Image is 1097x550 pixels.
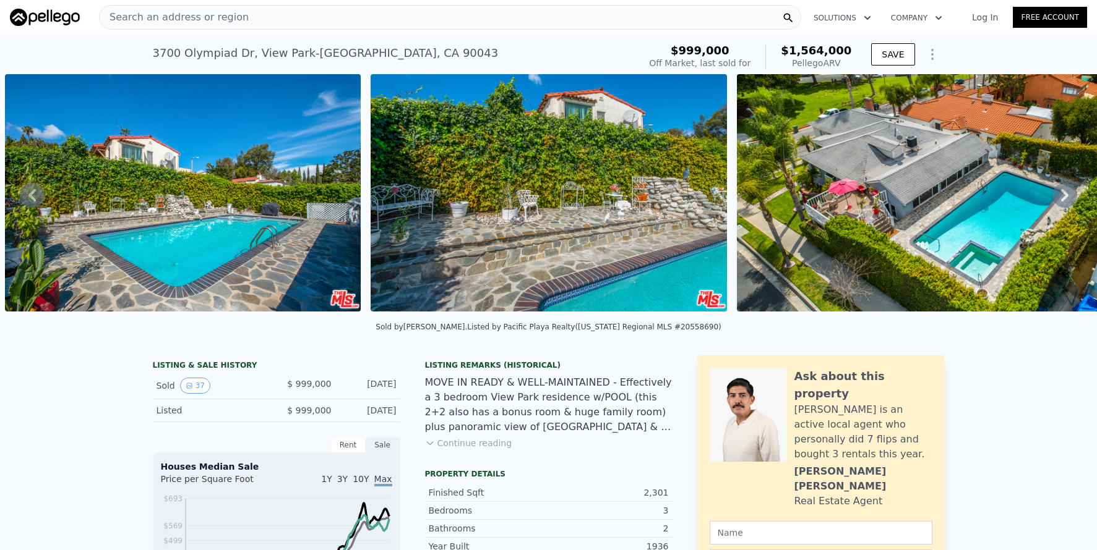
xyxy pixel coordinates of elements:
div: 3 [549,504,669,517]
button: Solutions [804,7,881,29]
div: 2 [549,522,669,535]
button: SAVE [871,43,914,66]
button: Company [881,7,952,29]
button: Continue reading [425,437,512,449]
span: $ 999,000 [287,379,331,389]
img: Sale: 29570103 Parcel: 50963487 [371,74,727,311]
button: View historical data [180,378,210,394]
div: 2,301 [549,486,669,499]
tspan: $569 [163,522,183,530]
div: [PERSON_NAME] is an active local agent who personally did 7 flips and bought 3 rentals this year. [794,402,932,462]
div: Bathrooms [429,522,549,535]
span: 3Y [337,474,348,484]
div: Listed by Pacific Playa Realty ([US_STATE] Regional MLS #20558690) [467,323,721,331]
div: Real Estate Agent [794,494,883,509]
span: 1Y [321,474,332,484]
span: $1,564,000 [781,44,851,57]
span: Max [374,474,392,486]
span: Search an address or region [100,10,249,25]
div: Sale [366,437,400,453]
div: Finished Sqft [429,486,549,499]
button: Show Options [920,42,945,67]
span: $999,000 [671,44,729,57]
div: Rent [331,437,366,453]
tspan: $693 [163,494,183,503]
div: [DATE] [342,404,397,417]
div: Pellego ARV [781,57,851,69]
span: 10Y [353,474,369,484]
div: Ask about this property [794,368,932,402]
div: LISTING & SALE HISTORY [153,360,400,373]
div: Price per Square Foot [161,473,277,493]
div: Listing Remarks (Historical) [425,360,673,370]
div: [DATE] [342,378,397,394]
a: Log In [957,11,1013,23]
div: Sold [157,378,267,394]
tspan: $499 [163,536,183,545]
img: Sale: 29570103 Parcel: 50963487 [5,74,361,311]
div: Sold by [PERSON_NAME] . [376,323,467,331]
div: Bedrooms [429,504,549,517]
a: Free Account [1013,7,1087,28]
div: MOVE IN READY & WELL-MAINTAINED - Effectively a 3 bedroom View Park residence w/POOL (this 2+2 al... [425,375,673,434]
input: Name [710,521,932,544]
div: Houses Median Sale [161,460,392,473]
div: Listed [157,404,267,417]
img: Pellego [10,9,80,26]
div: Property details [425,469,673,479]
div: 3700 Olympiad Dr , View Park-[GEOGRAPHIC_DATA] , CA 90043 [153,44,499,62]
div: [PERSON_NAME] [PERSON_NAME] [794,464,932,494]
div: Off Market, last sold for [649,57,751,69]
span: $ 999,000 [287,405,331,415]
